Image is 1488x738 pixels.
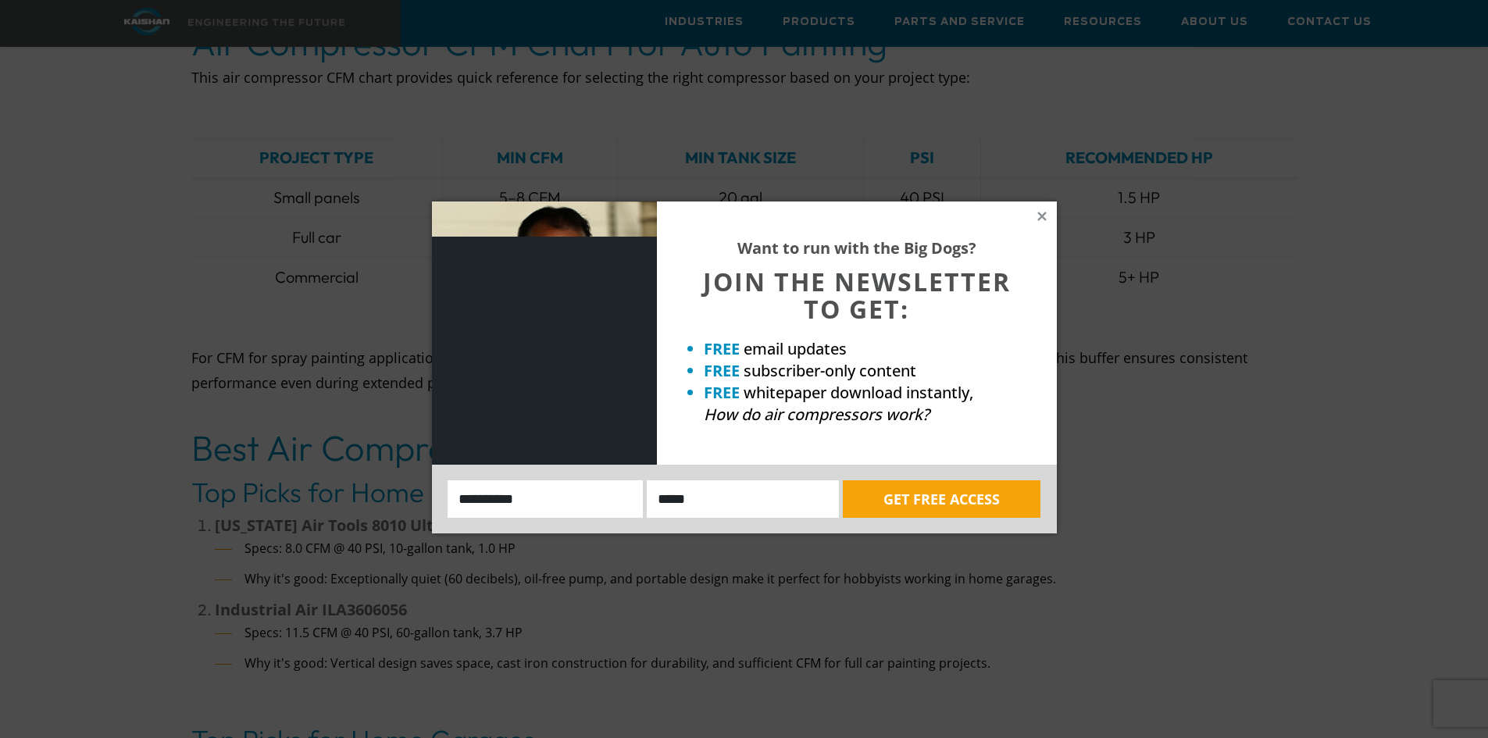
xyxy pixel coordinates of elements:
[744,360,916,381] span: subscriber-only content
[843,480,1040,518] button: GET FREE ACCESS
[737,237,976,258] strong: Want to run with the Big Dogs?
[744,382,973,403] span: whitepaper download instantly,
[1035,209,1049,223] button: Close
[744,338,847,359] span: email updates
[704,360,740,381] strong: FREE
[703,265,1011,326] span: JOIN THE NEWSLETTER TO GET:
[647,480,839,518] input: Email
[704,338,740,359] strong: FREE
[448,480,644,518] input: Name:
[704,404,930,425] em: How do air compressors work?
[704,382,740,403] strong: FREE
